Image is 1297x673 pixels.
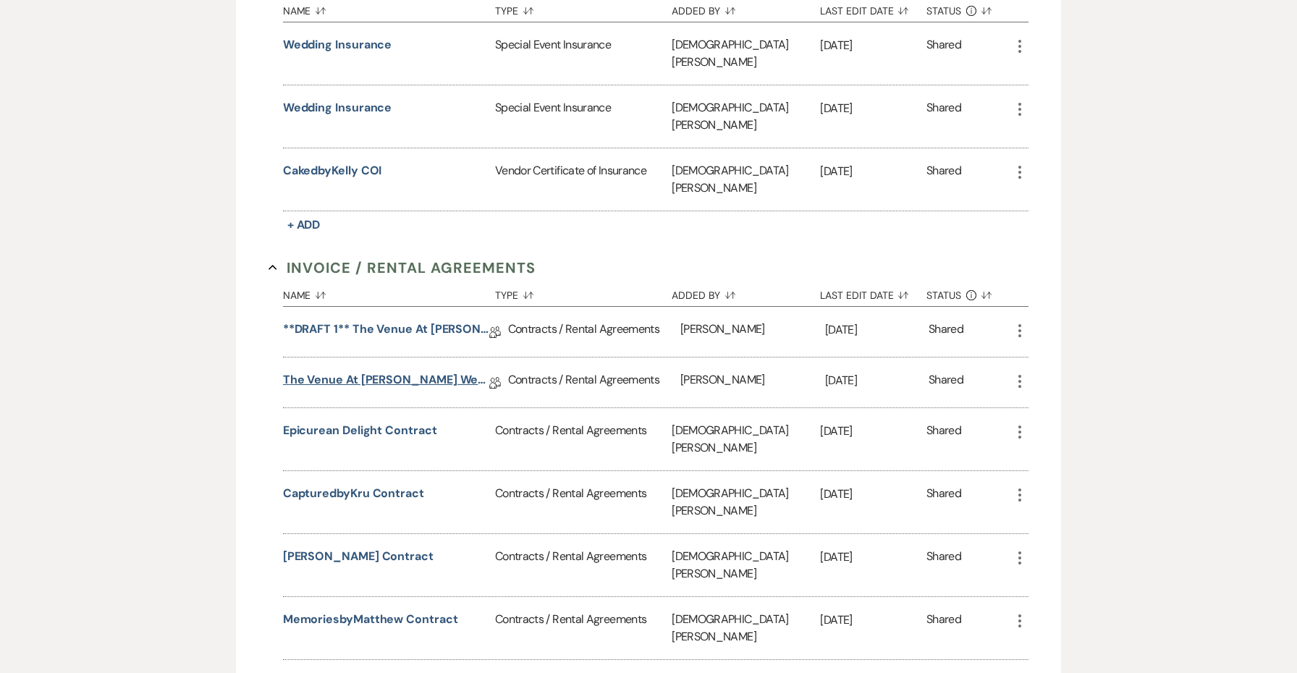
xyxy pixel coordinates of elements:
div: Shared [926,162,961,197]
p: [DATE] [820,99,926,118]
div: Shared [929,371,963,394]
button: CakedbyKelly COI [283,162,382,179]
button: Wedding Insurance [283,99,392,117]
p: [DATE] [820,611,926,630]
div: Special Event Insurance [495,22,672,85]
div: Vendor Certificate of Insurance [495,148,672,211]
a: **DRAFT 1** The Venue at [PERSON_NAME] Wedding Contract-([DATE] [PERSON_NAME]) [283,321,489,343]
p: [DATE] [820,548,926,567]
div: Contracts / Rental Agreements [495,534,672,596]
p: [DATE] [820,485,926,504]
div: Shared [926,611,961,646]
div: Contracts / Rental Agreements [508,307,680,357]
div: Shared [926,99,961,134]
div: Shared [926,548,961,583]
button: Wedding Insurance [283,36,392,54]
div: [DEMOGRAPHIC_DATA][PERSON_NAME] [672,597,820,659]
button: Type [495,279,672,306]
span: + Add [287,217,321,232]
p: [DATE] [820,36,926,55]
div: Shared [926,422,961,457]
span: Status [926,6,961,16]
div: [DEMOGRAPHIC_DATA][PERSON_NAME] [672,471,820,533]
button: + Add [283,215,325,235]
p: [DATE] [825,321,929,339]
div: [PERSON_NAME] [680,307,825,357]
div: Contracts / Rental Agreements [495,408,672,470]
p: [DATE] [825,371,929,390]
div: Contracts / Rental Agreements [495,471,672,533]
p: [DATE] [820,162,926,181]
span: Status [926,290,961,300]
p: [DATE] [820,422,926,441]
button: Epicurean Delight Contract [283,422,437,439]
button: Status [926,279,1011,306]
div: Shared [926,36,961,71]
a: The Venue at [PERSON_NAME] Wedding Contract-([DATE] [PERSON_NAME]) [283,371,489,394]
button: Last Edit Date [820,279,926,306]
div: Special Event Insurance [495,85,672,148]
div: Shared [926,485,961,520]
div: [DEMOGRAPHIC_DATA][PERSON_NAME] [672,534,820,596]
div: Shared [929,321,963,343]
div: [DEMOGRAPHIC_DATA][PERSON_NAME] [672,22,820,85]
div: Contracts / Rental Agreements [495,597,672,659]
div: [DEMOGRAPHIC_DATA][PERSON_NAME] [672,85,820,148]
div: [PERSON_NAME] [680,357,825,407]
button: Added By [672,279,820,306]
div: [DEMOGRAPHIC_DATA][PERSON_NAME] [672,408,820,470]
button: MemoriesbyMatthew Contract [283,611,458,628]
button: Invoice / Rental Agreements [269,257,536,279]
div: Contracts / Rental Agreements [508,357,680,407]
button: CapturedbyKru Contract [283,485,424,502]
div: [DEMOGRAPHIC_DATA][PERSON_NAME] [672,148,820,211]
button: Name [283,279,495,306]
button: [PERSON_NAME] Contract [283,548,434,565]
